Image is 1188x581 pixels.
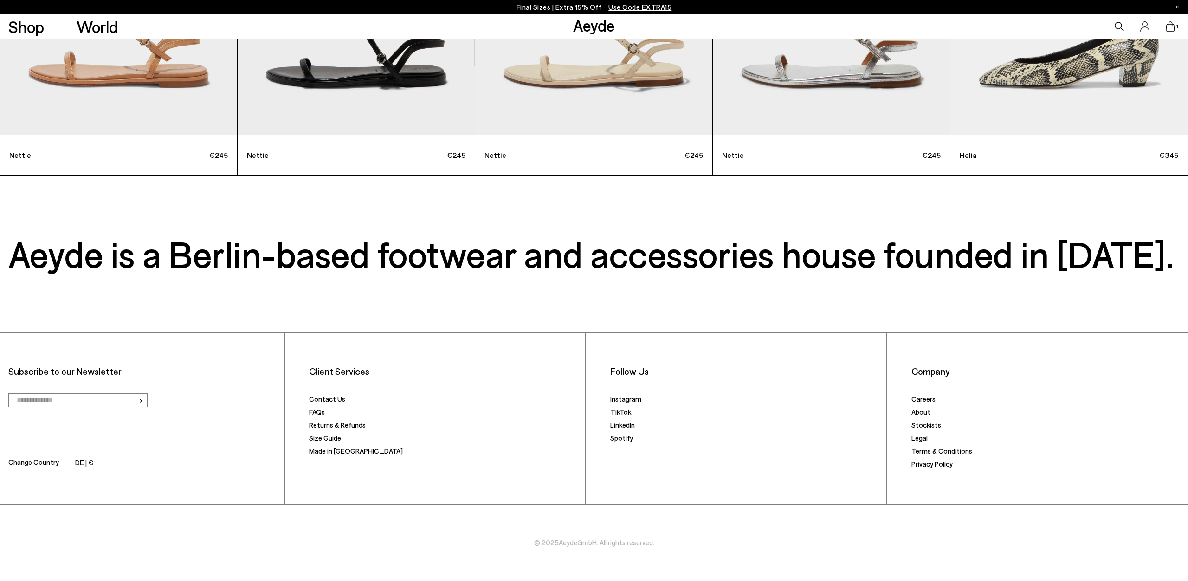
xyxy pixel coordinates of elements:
a: TikTok [610,408,631,416]
a: Aeyde [573,15,615,35]
a: Made in [GEOGRAPHIC_DATA] [309,447,403,455]
a: Privacy Policy [911,460,953,468]
p: Subscribe to our Newsletter [8,366,276,377]
span: €245 [832,149,941,161]
span: €245 [594,149,704,161]
span: › [139,393,143,407]
span: Nettie [247,150,356,161]
p: Final Sizes | Extra 15% Off [517,1,672,13]
li: Follow Us [610,366,878,377]
li: Company [911,366,1180,377]
a: Legal [911,434,928,442]
a: Terms & Conditions [911,447,972,455]
span: Nettie [722,150,832,161]
span: Nettie [484,150,594,161]
span: €345 [1069,149,1179,161]
span: 1 [1175,24,1180,29]
span: Helia [960,150,1069,161]
span: €245 [356,149,466,161]
a: Instagram [610,395,641,403]
a: World [77,19,118,35]
a: Aeyde [559,538,577,547]
a: Shop [8,19,44,35]
li: DE | € [75,457,93,470]
span: €245 [119,149,228,161]
li: Client Services [309,366,577,377]
h3: Aeyde is a Berlin-based footwear and accessories house founded in [DATE]. [8,241,1180,267]
a: Careers [911,395,936,403]
span: Change Country [8,457,59,470]
a: FAQs [309,408,325,416]
a: Stockists [911,421,941,429]
a: Contact Us [309,395,345,403]
a: LinkedIn [610,421,635,429]
a: Returns & Refunds [309,421,366,429]
span: Nettie [9,150,119,161]
span: Navigate to /collections/ss25-final-sizes [608,3,671,11]
a: 1 [1166,21,1175,32]
a: About [911,408,930,416]
a: Size Guide [309,434,341,442]
a: Spotify [610,434,633,442]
